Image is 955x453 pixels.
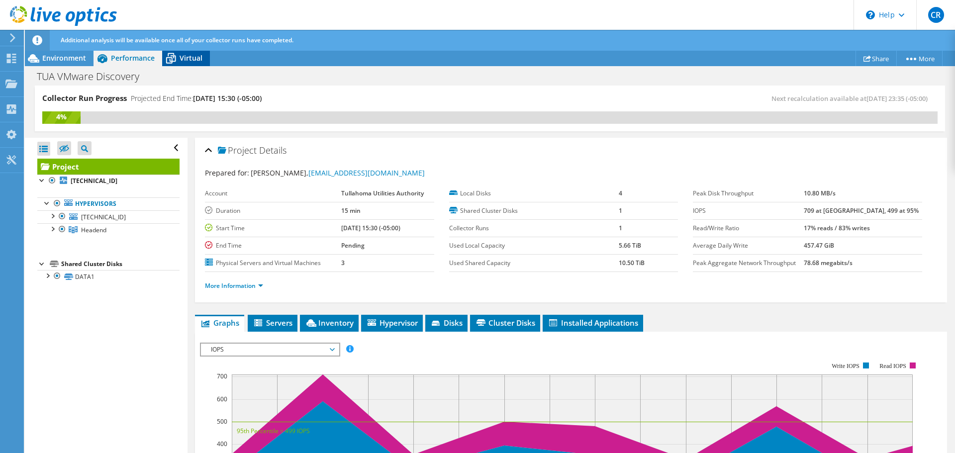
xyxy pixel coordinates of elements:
a: [TECHNICAL_ID] [37,175,180,187]
b: 10.50 TiB [619,259,645,267]
b: 17% reads / 83% writes [804,224,870,232]
text: Write IOPS [832,362,859,369]
label: Collector Runs [449,223,619,233]
text: 95th Percentile = 499 IOPS [237,427,310,435]
a: Headend [37,223,180,236]
h4: Projected End Time: [131,93,262,104]
a: More Information [205,281,263,290]
text: 700 [217,372,227,380]
b: Pending [341,241,365,250]
span: IOPS [206,344,334,356]
label: Physical Servers and Virtual Machines [205,258,341,268]
a: [EMAIL_ADDRESS][DOMAIN_NAME] [308,168,425,178]
span: Cluster Disks [475,318,535,328]
span: Details [259,144,286,156]
a: DATA1 [37,270,180,283]
a: Project [37,159,180,175]
b: [DATE] 15:30 (-05:00) [341,224,400,232]
a: More [896,51,943,66]
span: Graphs [200,318,239,328]
b: Tullahoma Utilities Authority [341,189,424,197]
span: Environment [42,53,86,63]
label: Duration [205,206,341,216]
b: 78.68 megabits/s [804,259,853,267]
label: Prepared for: [205,168,249,178]
label: Used Shared Capacity [449,258,619,268]
text: 400 [217,440,227,448]
label: IOPS [693,206,804,216]
text: 500 [217,417,227,426]
span: Performance [111,53,155,63]
b: 1 [619,206,622,215]
a: Share [856,51,897,66]
b: 15 min [341,206,361,215]
text: 600 [217,395,227,403]
label: Peak Disk Throughput [693,188,804,198]
b: 3 [341,259,345,267]
span: [PERSON_NAME], [251,168,425,178]
span: [DATE] 15:30 (-05:00) [193,93,262,103]
label: Used Local Capacity [449,241,619,251]
text: Read IOPS [880,362,907,369]
span: Inventory [305,318,354,328]
label: Start Time [205,223,341,233]
div: Shared Cluster Disks [61,258,180,270]
label: Average Daily Write [693,241,804,251]
label: Account [205,188,341,198]
b: [TECHNICAL_ID] [71,177,117,185]
b: 10.80 MB/s [804,189,836,197]
span: [TECHNICAL_ID] [81,213,126,221]
span: Hypervisor [366,318,418,328]
a: Hypervisors [37,197,180,210]
label: Shared Cluster Disks [449,206,619,216]
label: Read/Write Ratio [693,223,804,233]
label: Peak Aggregate Network Throughput [693,258,804,268]
span: Headend [81,226,106,234]
label: Local Disks [449,188,619,198]
label: End Time [205,241,341,251]
span: Next recalculation available at [771,94,933,103]
span: Virtual [180,53,202,63]
span: Additional analysis will be available once all of your collector runs have completed. [61,36,293,44]
b: 4 [619,189,622,197]
h1: TUA VMware Discovery [32,71,155,82]
span: [DATE] 23:35 (-05:00) [866,94,928,103]
svg: \n [866,10,875,19]
span: Servers [253,318,292,328]
b: 709 at [GEOGRAPHIC_DATA], 499 at 95% [804,206,919,215]
a: [TECHNICAL_ID] [37,210,180,223]
span: Disks [430,318,463,328]
span: Project [218,146,257,156]
b: 457.47 GiB [804,241,834,250]
span: CR [928,7,944,23]
b: 1 [619,224,622,232]
b: 5.66 TiB [619,241,641,250]
div: 4% [42,111,81,122]
span: Installed Applications [548,318,638,328]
